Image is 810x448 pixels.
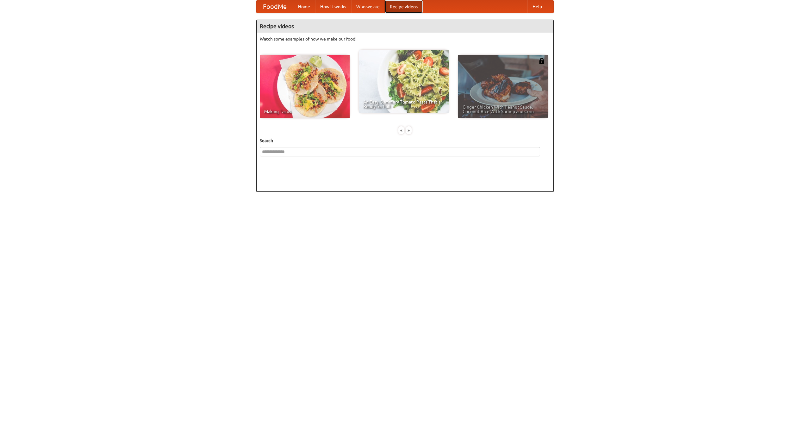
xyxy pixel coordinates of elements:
h4: Recipe videos [257,20,553,33]
span: An Easy, Summery Tomato Pasta That's Ready for Fall [363,100,444,109]
a: Who we are [351,0,385,13]
a: Making Tacos [260,55,350,118]
h5: Search [260,137,550,144]
a: FoodMe [257,0,293,13]
span: Making Tacos [264,109,345,114]
div: » [406,126,412,134]
p: Watch some examples of how we make our food! [260,36,550,42]
a: Recipe videos [385,0,423,13]
div: « [398,126,404,134]
a: An Easy, Summery Tomato Pasta That's Ready for Fall [359,50,449,113]
img: 483408.png [539,58,545,64]
a: Help [527,0,547,13]
a: Home [293,0,315,13]
a: How it works [315,0,351,13]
